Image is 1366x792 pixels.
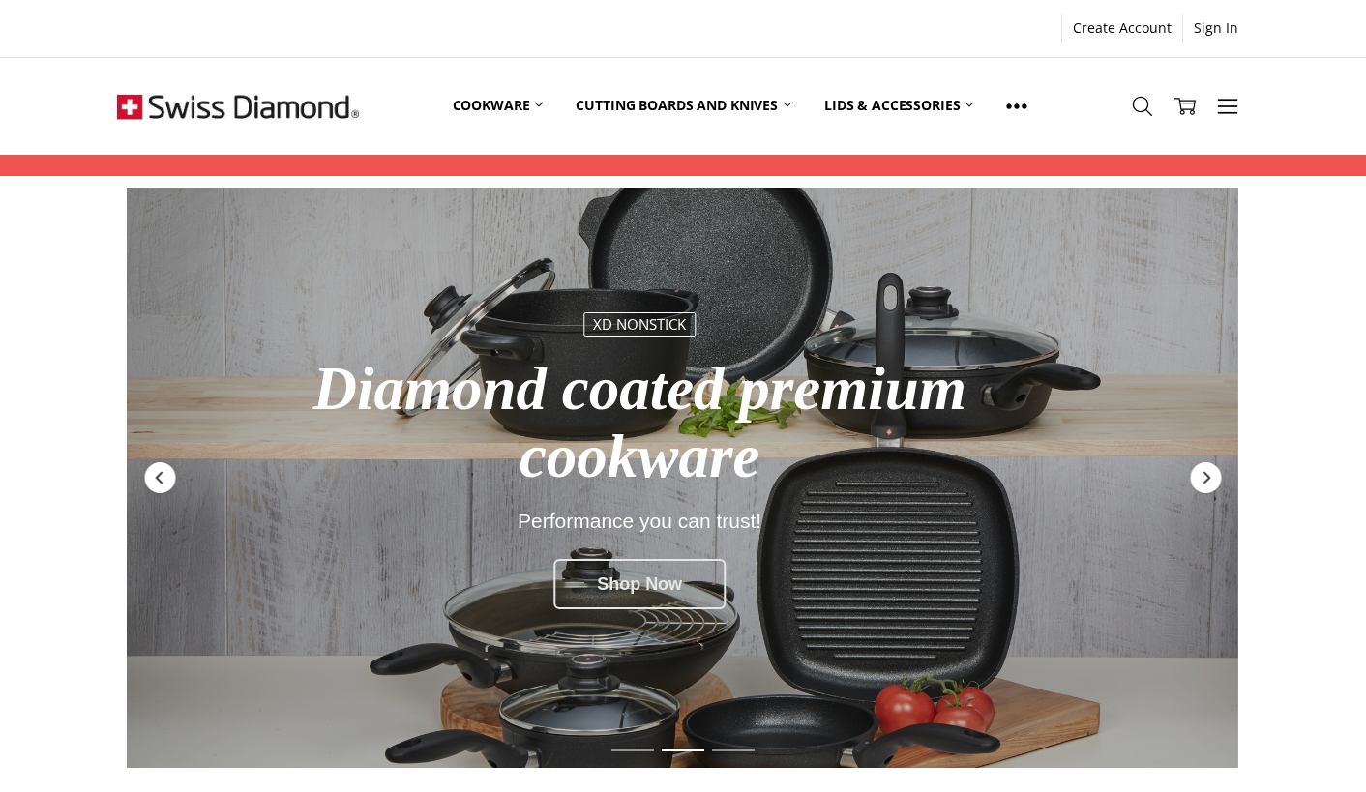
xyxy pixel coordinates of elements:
div: XD nonstick [583,312,696,337]
a: Cookware [436,63,560,149]
div: Slide 4 of 5 [708,738,758,763]
div: Previous [142,460,177,495]
div: Performance you can trust! [230,510,1050,532]
a: Redirect to https://swissdiamond.com.au/cookware/shop-by-collection/xd-nonstick// [127,188,1238,768]
img: Free Shipping On Every Order [117,58,359,155]
div: Diamond coated premium cookware [230,356,1050,490]
a: Show All [990,63,1044,150]
div: Slide 3 of 5 [658,738,708,763]
div: Next [1188,460,1223,495]
div: Slide 2 of 5 [608,738,658,763]
a: Sign In [1183,15,1249,42]
a: Lids & Accessories [808,63,990,149]
div: Shop Now [554,559,727,609]
a: Create Account [1062,15,1182,42]
a: Cutting boards and knives [559,63,808,149]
